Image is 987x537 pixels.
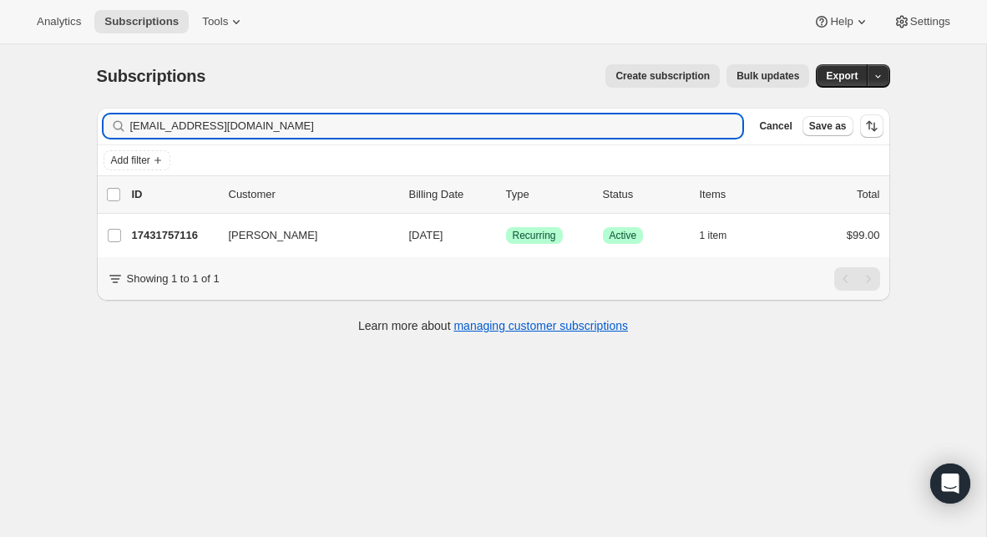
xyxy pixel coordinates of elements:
[847,229,880,241] span: $99.00
[27,10,91,33] button: Analytics
[453,319,628,332] a: managing customer subscriptions
[857,186,879,203] p: Total
[506,186,590,203] div: Type
[603,186,686,203] p: Status
[816,64,868,88] button: Export
[610,229,637,242] span: Active
[736,69,799,83] span: Bulk updates
[409,229,443,241] span: [DATE]
[358,317,628,334] p: Learn more about
[700,186,783,203] div: Items
[930,464,970,504] div: Open Intercom Messenger
[826,69,858,83] span: Export
[229,186,396,203] p: Customer
[132,224,880,247] div: 17431757116[PERSON_NAME][DATE]SuccessRecurringSuccessActive1 item$99.00
[192,10,255,33] button: Tools
[726,64,809,88] button: Bulk updates
[132,227,215,244] p: 17431757116
[759,119,792,133] span: Cancel
[834,267,880,291] nav: Pagination
[910,15,950,28] span: Settings
[802,116,853,136] button: Save as
[94,10,189,33] button: Subscriptions
[860,114,883,138] button: Sort the results
[700,229,727,242] span: 1 item
[104,15,179,28] span: Subscriptions
[229,227,318,244] span: [PERSON_NAME]
[37,15,81,28] span: Analytics
[132,186,215,203] p: ID
[104,150,170,170] button: Add filter
[803,10,879,33] button: Help
[615,69,710,83] span: Create subscription
[883,10,960,33] button: Settings
[130,114,743,138] input: Filter subscribers
[97,67,206,85] span: Subscriptions
[111,154,150,167] span: Add filter
[127,271,220,287] p: Showing 1 to 1 of 1
[700,224,746,247] button: 1 item
[752,116,798,136] button: Cancel
[132,186,880,203] div: IDCustomerBilling DateTypeStatusItemsTotal
[219,222,386,249] button: [PERSON_NAME]
[830,15,853,28] span: Help
[605,64,720,88] button: Create subscription
[513,229,556,242] span: Recurring
[409,186,493,203] p: Billing Date
[202,15,228,28] span: Tools
[809,119,847,133] span: Save as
